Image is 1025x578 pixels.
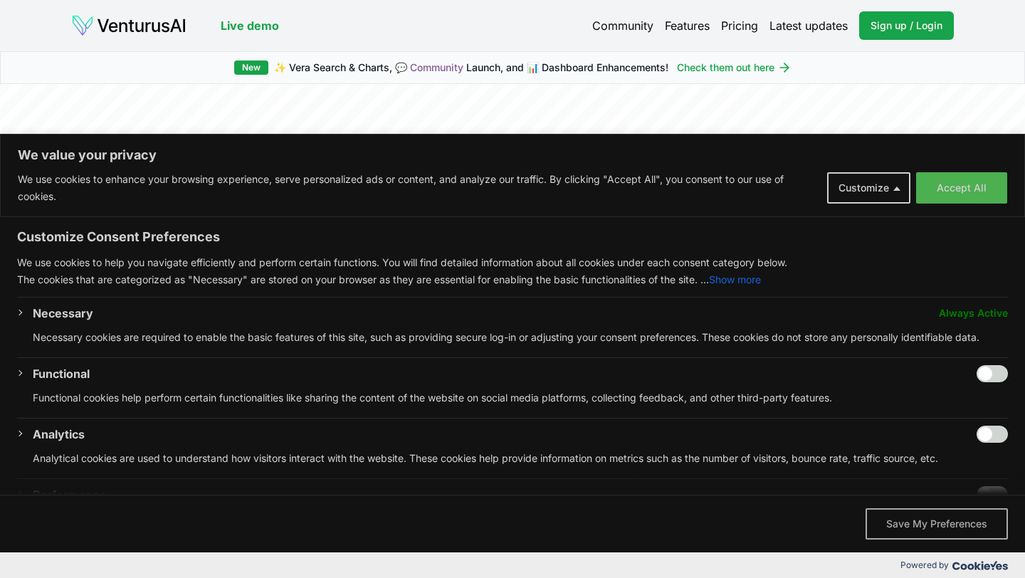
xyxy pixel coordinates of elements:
p: We use cookies to enhance your browsing experience, serve personalized ads or content, and analyz... [18,171,816,205]
p: We use cookies to help you navigate efficiently and perform certain functions. You will find deta... [17,254,1008,271]
a: Check them out here [677,61,792,75]
img: Cookieyes logo [952,561,1008,570]
a: Sign up / Login [859,11,954,40]
p: Analytical cookies are used to understand how visitors interact with the website. These cookies h... [33,450,1008,467]
p: We value your privacy [18,147,1007,164]
input: Enable Analytics [977,426,1008,443]
span: ✨ Vera Search & Charts, 💬 Launch, and 📊 Dashboard Enhancements! [274,61,668,75]
input: Enable Functional [977,365,1008,382]
a: Latest updates [769,17,848,34]
button: Show more [709,271,761,288]
a: Pricing [721,17,758,34]
button: Save My Preferences [866,508,1008,540]
div: New [234,61,268,75]
span: Sign up / Login [871,19,942,33]
p: The cookies that are categorized as "Necessary" are stored on your browser as they are essential ... [17,271,1008,288]
a: Features [665,17,710,34]
span: Customize Consent Preferences [17,228,220,246]
a: Community [410,61,463,73]
button: Necessary [33,305,93,322]
a: Live demo [221,17,279,34]
img: logo [71,14,186,37]
span: Always Active [939,305,1008,322]
button: Functional [33,365,90,382]
a: Community [592,17,653,34]
p: Necessary cookies are required to enable the basic features of this site, such as providing secur... [33,329,1008,346]
button: Customize [827,172,910,204]
button: Accept All [916,172,1007,204]
button: Analytics [33,426,85,443]
p: Functional cookies help perform certain functionalities like sharing the content of the website o... [33,389,1008,406]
